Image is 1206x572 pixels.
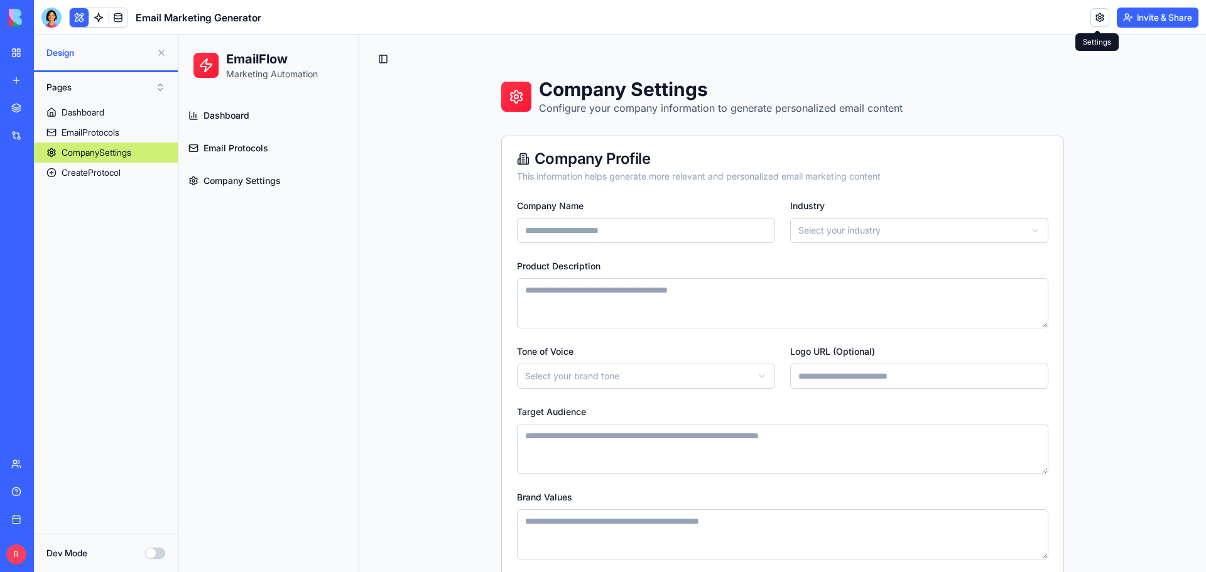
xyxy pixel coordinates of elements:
a: CreateProtocol [34,163,178,183]
a: Email Protocols [5,98,175,128]
div: CreateProtocol [62,166,121,179]
button: Pages [40,77,171,97]
label: Logo URL (Optional) [612,311,697,321]
label: Product Description [339,225,422,236]
h1: Email Marketing Generator [136,10,261,25]
a: Dashboard [34,102,178,122]
div: Company Profile [339,116,870,131]
h1: Company Settings [361,43,724,65]
h1: EmailFlow [48,15,139,33]
label: Brand Values [339,456,394,467]
span: Email Protocols [25,107,90,119]
label: Dev Mode [46,547,87,559]
label: Industry [612,165,646,176]
label: Target Audience [339,371,408,382]
a: Company Settings [5,131,175,161]
p: Marketing Automation [48,33,139,45]
a: CompanySettings [34,143,178,163]
label: Tone of Voice [339,311,395,321]
div: Settings [1075,33,1119,51]
span: Dashboard [25,74,71,87]
button: Invite & Share [1117,8,1198,28]
img: logo [9,9,87,26]
div: EmailProtocols [62,126,119,139]
div: Dashboard [62,106,104,119]
span: Company Settings [25,139,102,152]
span: Design [46,46,151,59]
a: EmailProtocols [34,122,178,143]
div: CompanySettings [62,146,131,159]
p: Configure your company information to generate personalized email content [361,65,724,80]
div: This information helps generate more relevant and personalized email marketing content [339,135,870,148]
span: R [6,544,26,564]
a: Dashboard [5,65,175,95]
label: Company Name [339,165,405,176]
